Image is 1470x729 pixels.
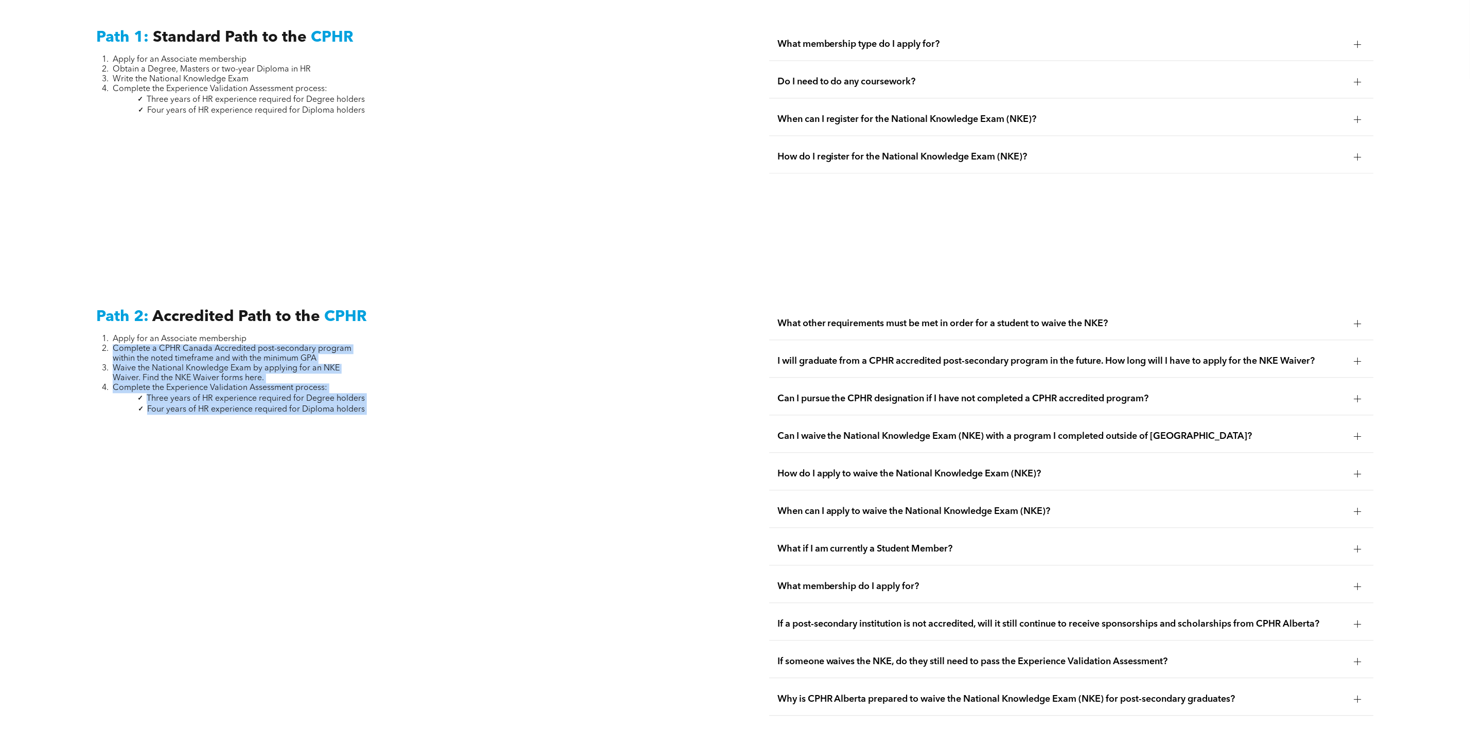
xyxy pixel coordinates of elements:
[777,114,1346,125] span: When can I register for the National Knowledge Exam (NKE)?
[113,65,311,74] span: Obtain a Degree, Masters or two-year Diploma in HR
[113,384,327,392] span: Complete the Experience Validation Assessment process:
[147,106,365,115] span: Four years of HR experience required for Diploma holders
[113,364,340,382] span: Waive the National Knowledge Exam by applying for an NKE Waiver. Find the NKE Waiver forms here.
[324,309,367,325] span: CPHR
[311,30,353,45] span: CPHR
[147,405,365,414] span: Four years of HR experience required for Diploma holders
[777,581,1346,592] span: What membership do I apply for?
[113,75,249,83] span: Write the National Knowledge Exam
[777,355,1346,367] span: I will graduate from a CPHR accredited post-secondary program in the future. How long will I have...
[777,318,1346,329] span: What other requirements must be met in order for a student to waive the NKE?
[96,309,149,325] span: Path 2:
[147,96,365,104] span: Three years of HR experience required for Degree holders
[113,335,246,343] span: Apply for an Associate membership
[113,345,351,363] span: Complete a CPHR Canada Accredited post-secondary program within the noted timeframe and with the ...
[777,393,1346,404] span: Can I pursue the CPHR designation if I have not completed a CPHR accredited program?
[777,76,1346,87] span: Do I need to do any coursework?
[777,431,1346,442] span: Can I waive the National Knowledge Exam (NKE) with a program I completed outside of [GEOGRAPHIC_D...
[147,395,365,403] span: Three years of HR experience required for Degree holders
[777,468,1346,479] span: How do I apply to waive the National Knowledge Exam (NKE)?
[777,151,1346,163] span: How do I register for the National Knowledge Exam (NKE)?
[777,694,1346,705] span: Why is CPHR Alberta prepared to waive the National Knowledge Exam (NKE) for post-secondary gradua...
[152,309,320,325] span: Accredited Path to the
[113,85,327,93] span: Complete the Experience Validation Assessment process:
[113,56,246,64] span: Apply for an Associate membership
[153,30,307,45] span: Standard Path to the
[777,618,1346,630] span: If a post-secondary institution is not accredited, will it still continue to receive sponsorships...
[777,39,1346,50] span: What membership type do I apply for?
[96,30,149,45] span: Path 1:
[777,543,1346,555] span: What if I am currently a Student Member?
[777,656,1346,667] span: If someone waives the NKE, do they still need to pass the Experience Validation Assessment?
[777,506,1346,517] span: When can I apply to waive the National Knowledge Exam (NKE)?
